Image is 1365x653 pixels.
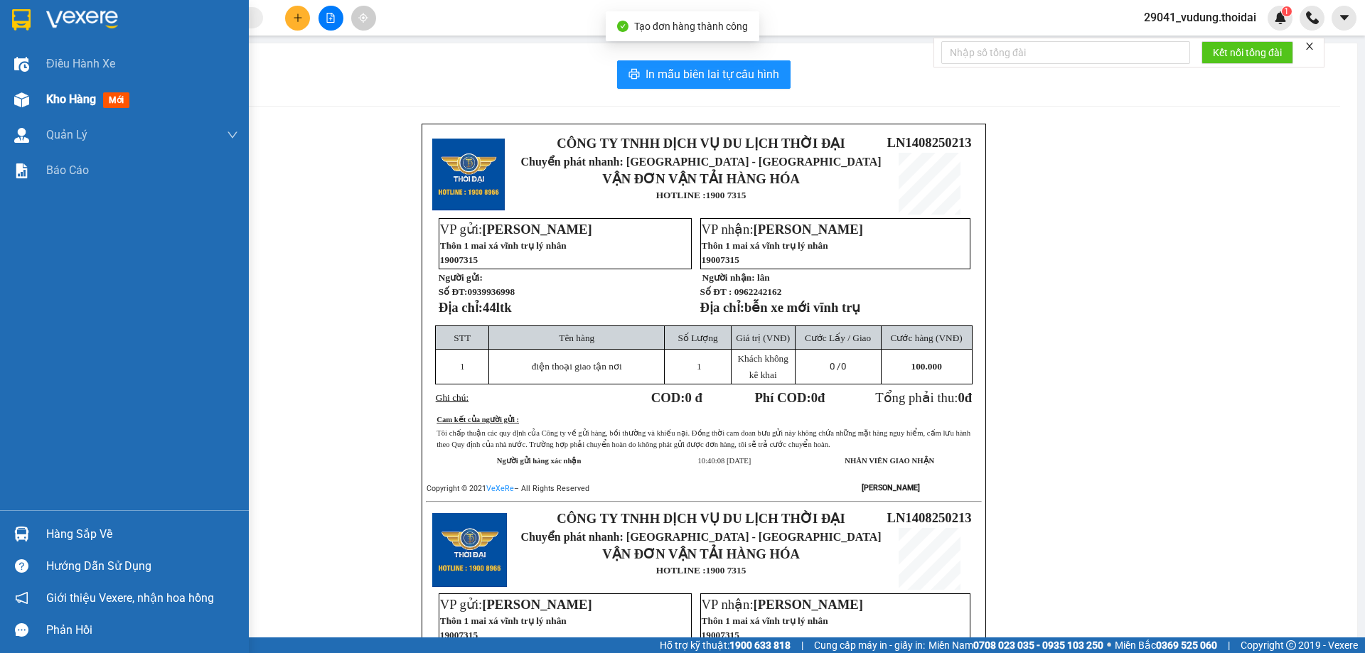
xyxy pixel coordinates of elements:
[729,639,791,651] strong: 1900 633 818
[702,240,828,251] span: Thôn 1 mai xá vĩnh trụ lý nhân
[521,156,882,168] span: Chuyển phát nhanh: [GEOGRAPHIC_DATA] - [GEOGRAPHIC_DATA]
[702,630,739,640] span: 19007315
[12,9,31,31] img: logo-vxr
[227,129,238,141] span: down
[814,637,925,653] span: Cung cấp máy in - giấy in:
[467,286,515,297] span: 0939936998
[460,361,465,372] span: 1
[811,390,818,405] span: 0
[697,361,702,372] span: 1
[1201,41,1293,64] button: Kết nối tổng đài
[602,546,800,561] strong: VẬN ĐƠN VẬN TẢI HÀNG HÓA
[706,190,746,200] strong: 1900 7315
[805,333,871,343] span: Cước Lấy / Giao
[1284,6,1289,16] span: 1
[46,589,214,607] span: Giới thiệu Vexere, nhận hoa hồng
[46,556,238,577] div: Hướng dẫn sử dụng
[634,21,748,32] span: Tạo đơn hàng thành công
[651,390,702,405] strong: COD:
[454,333,471,343] span: STT
[440,222,592,237] span: VP gửi:
[845,457,934,465] strong: NHÂN VIÊN GIAO NHẬN
[656,190,706,200] strong: HOTLINE :
[318,6,343,31] button: file-add
[617,21,628,32] span: check-circle
[440,630,478,640] span: 19007315
[941,41,1190,64] input: Nhập số tổng đài
[440,597,592,612] span: VP gửi:
[646,65,779,83] span: In mẫu biên lai tự cấu hình
[497,457,582,465] strong: Người gửi hàng xác nhận
[285,6,310,31] button: plus
[702,272,755,283] strong: Người nhận:
[14,92,29,107] img: warehouse-icon
[602,171,800,186] strong: VẬN ĐƠN VẬN TẢI HÀNG HÓA
[46,524,238,545] div: Hàng sắp về
[734,286,782,297] span: 0962242162
[830,361,846,372] span: 0 /
[46,55,115,72] span: Điều hành xe
[841,361,846,372] span: 0
[1274,11,1287,24] img: icon-new-feature
[702,615,828,626] span: Thôn 1 mai xá vĩnh trụ lý nhân
[483,300,511,315] span: 44ltk
[358,13,368,23] span: aim
[628,68,640,82] span: printer
[521,531,882,543] span: Chuyển phát nhanh: [GEOGRAPHIC_DATA] - [GEOGRAPHIC_DATA]
[103,92,129,108] span: mới
[15,559,28,573] span: question-circle
[1156,639,1217,651] strong: 0369 525 060
[427,484,589,493] span: Copyright © 2021 – All Rights Reserved
[702,222,863,237] span: VP nhận:
[887,135,971,150] span: LN1408250213
[702,597,863,612] span: VP nhận:
[557,136,845,151] strong: CÔNG TY TNHH DỊCH VỤ DU LỊCH THỜI ĐẠI
[482,222,591,237] span: [PERSON_NAME]
[293,13,303,23] span: plus
[1213,45,1282,60] span: Kết nối tổng đài
[532,361,622,372] span: điện thoại giao tận nơi
[440,615,567,626] span: Thôn 1 mai xá vĩnh trụ lý nhân
[1305,41,1315,51] span: close
[744,300,861,315] span: bễn xe mới vĩnh trụ
[15,591,28,605] span: notification
[958,390,964,405] span: 0
[754,222,863,237] span: [PERSON_NAME]
[875,390,972,405] span: Tổng phải thu:
[439,272,483,283] strong: Người gửi:
[801,637,803,653] span: |
[736,333,790,343] span: Giá trị (VNĐ)
[46,161,89,179] span: Báo cáo
[697,457,751,465] span: 10:40:08 [DATE]
[891,333,963,343] span: Cước hàng (VNĐ)
[432,139,505,211] img: logo
[1107,642,1111,648] span: ⚪️
[1282,6,1292,16] sup: 1
[656,565,706,576] strong: HOTLINE :
[437,416,519,423] u: Cam kết của người gửi :
[326,13,336,23] span: file-add
[15,623,28,637] span: message
[757,272,770,283] span: lân
[439,300,483,315] strong: Địa chỉ:
[557,511,845,526] strong: CÔNG TY TNHH DỊCH VỤ DU LỊCH THỜI ĐẠI
[911,361,941,372] span: 100.000
[14,163,29,178] img: solution-icon
[973,639,1103,651] strong: 0708 023 035 - 0935 103 250
[754,390,825,405] strong: Phí COD: đ
[1286,640,1296,650] span: copyright
[14,527,29,541] img: warehouse-icon
[617,60,791,89] button: printerIn mẫu biên lai tự cấu hình
[700,300,744,315] strong: Địa chỉ:
[46,620,238,641] div: Phản hồi
[862,483,920,492] strong: [PERSON_NAME]
[46,92,96,106] span: Kho hàng
[1228,637,1230,653] span: |
[1306,11,1319,24] img: phone-icon
[685,390,702,405] span: 0 đ
[887,510,971,525] span: LN1408250213
[706,565,746,576] strong: 1900 7315
[754,597,863,612] span: [PERSON_NAME]
[737,353,788,380] span: Khách không kê khai
[486,484,514,493] a: VeXeRe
